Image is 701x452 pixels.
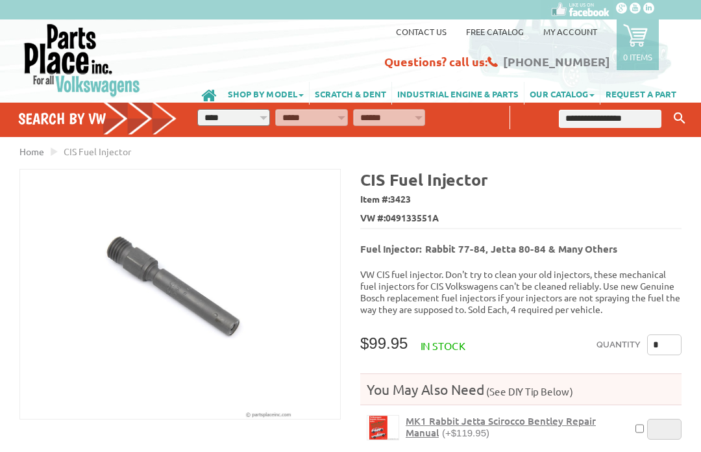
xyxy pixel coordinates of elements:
[223,82,309,105] a: SHOP BY MODEL
[360,268,682,315] p: VW CIS fuel injector. Don't try to clean your old injectors, these mechanical fuel injectors for ...
[310,82,391,105] a: SCRATCH & DENT
[386,211,439,225] span: 049133551A
[367,415,399,440] a: MK1 Rabbit Jetta Scirocco Bentley Repair Manual
[367,416,399,440] img: MK1 Rabbit Jetta Scirocco Bentley Repair Manual
[406,415,626,439] a: MK1 Rabbit Jetta Scirocco Bentley Repair Manual(+$119.95)
[670,108,689,129] button: Keyword Search
[360,169,488,190] b: CIS Fuel Injector
[524,82,600,105] a: OUR CATALOG
[23,23,141,97] img: Parts Place Inc!
[396,26,447,37] a: Contact us
[360,242,617,255] b: Fuel Injector: Rabbit 77-84, Jetta 80-84 & Many Others
[442,427,489,438] span: (+$119.95)
[600,82,682,105] a: REQUEST A PART
[392,82,524,105] a: INDUSTRIAL ENGINE & PARTS
[466,26,524,37] a: Free Catalog
[19,145,44,157] a: Home
[543,26,597,37] a: My Account
[484,385,573,397] span: (See DIY Tip Below)
[18,109,177,128] h4: Search by VW
[617,19,659,70] a: 0 items
[623,51,652,62] p: 0 items
[360,209,682,228] span: VW #:
[20,169,340,419] img: CIS Fuel Injector
[360,190,682,209] span: Item #:
[421,339,465,352] span: In stock
[64,145,131,157] span: CIS Fuel Injector
[406,414,596,439] span: MK1 Rabbit Jetta Scirocco Bentley Repair Manual
[360,381,682,398] h4: You May Also Need
[596,334,641,355] label: Quantity
[390,193,411,205] span: 3423
[360,334,408,352] span: $99.95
